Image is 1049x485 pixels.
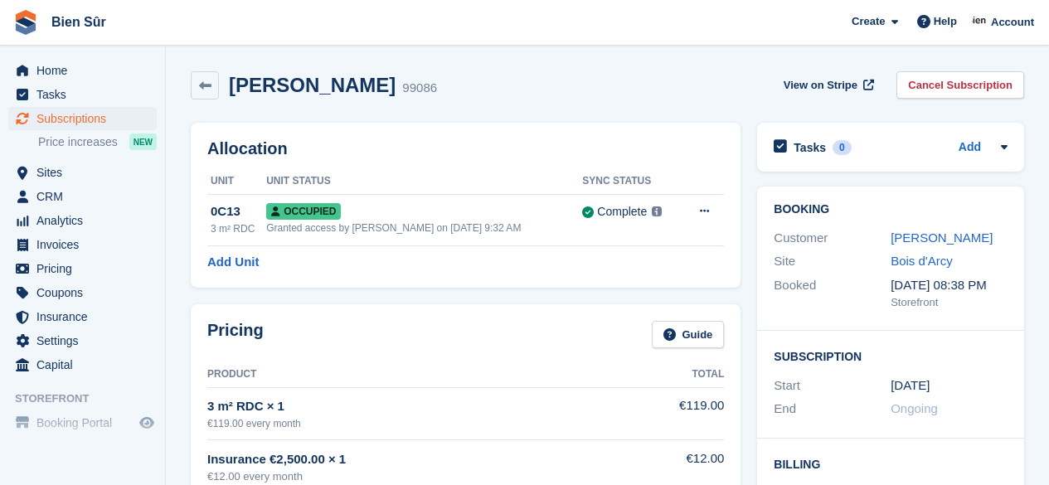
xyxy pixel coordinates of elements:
[8,329,157,352] a: menu
[266,168,582,195] th: Unit Status
[774,400,891,419] div: End
[13,10,38,35] img: stora-icon-8386f47178a22dfd0bd8f6a31ec36ba5ce8667c1dd55bd0f319d3a0aa187defe.svg
[774,376,891,395] div: Start
[644,387,724,439] td: €119.00
[36,185,136,208] span: CRM
[774,203,1008,216] h2: Booking
[207,321,264,348] h2: Pricing
[211,202,266,221] div: 0C13
[8,411,157,434] a: menu
[597,203,647,221] div: Complete
[959,138,981,158] a: Add
[36,281,136,304] span: Coupons
[833,140,852,155] div: 0
[891,276,1008,295] div: [DATE] 08:38 PM
[644,361,724,388] th: Total
[784,77,857,94] span: View on Stripe
[36,329,136,352] span: Settings
[774,229,891,248] div: Customer
[207,397,644,416] div: 3 m² RDC × 1
[207,450,644,469] div: Insurance €2,500.00 × 1
[934,13,957,30] span: Help
[8,107,157,130] a: menu
[652,321,725,348] a: Guide
[36,107,136,130] span: Subscriptions
[36,209,136,232] span: Analytics
[852,13,885,30] span: Create
[8,305,157,328] a: menu
[36,411,136,434] span: Booking Portal
[794,140,826,155] h2: Tasks
[891,230,993,245] a: [PERSON_NAME]
[652,206,662,216] img: icon-info-grey-7440780725fd019a000dd9b08b2336e03edf1995a4989e88bcd33f0948082b44.svg
[45,8,113,36] a: Bien Sûr
[129,133,157,150] div: NEW
[774,276,891,311] div: Booked
[774,252,891,271] div: Site
[207,168,266,195] th: Unit
[36,257,136,280] span: Pricing
[229,74,396,96] h2: [PERSON_NAME]
[991,14,1034,31] span: Account
[777,71,877,99] a: View on Stripe
[207,361,644,388] th: Product
[207,253,259,272] a: Add Unit
[8,185,157,208] a: menu
[8,59,157,82] a: menu
[8,281,157,304] a: menu
[38,133,157,151] a: Price increases NEW
[582,168,681,195] th: Sync Status
[8,209,157,232] a: menu
[8,233,157,256] a: menu
[36,161,136,184] span: Sites
[207,139,724,158] h2: Allocation
[211,221,266,236] div: 3 m² RDC
[207,416,644,431] div: €119.00 every month
[8,83,157,106] a: menu
[8,353,157,376] a: menu
[891,376,930,395] time: 2025-07-30 22:00:00 UTC
[972,13,988,30] img: Asmaa Habri
[774,347,1008,364] h2: Subscription
[15,390,165,407] span: Storefront
[896,71,1024,99] a: Cancel Subscription
[36,83,136,106] span: Tasks
[36,305,136,328] span: Insurance
[38,134,118,150] span: Price increases
[207,468,644,485] div: €12.00 every month
[8,161,157,184] a: menu
[36,59,136,82] span: Home
[266,203,341,220] span: Occupied
[36,353,136,376] span: Capital
[774,455,1008,472] h2: Billing
[402,79,437,98] div: 99086
[36,233,136,256] span: Invoices
[891,254,953,268] a: Bois d'Arcy
[891,401,938,415] span: Ongoing
[137,413,157,433] a: Preview store
[266,221,582,235] div: Granted access by [PERSON_NAME] on [DATE] 9:32 AM
[8,257,157,280] a: menu
[891,294,1008,311] div: Storefront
